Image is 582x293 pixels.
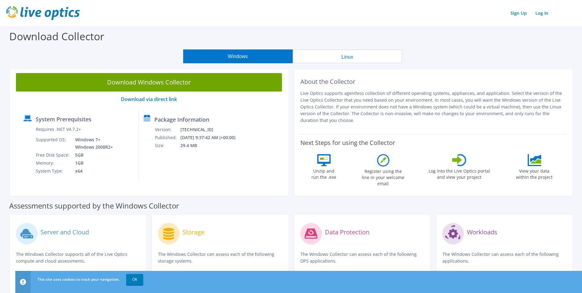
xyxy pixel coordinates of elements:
[360,166,406,187] label: Register using the line in your welcome email
[300,78,566,85] h2: About the Collector
[40,229,89,235] label: Server and Cloud
[36,116,91,122] label: System Prerequisites
[36,167,71,175] td: System Type:
[180,126,244,134] td: [TECHNICAL_ID]
[71,136,114,151] td: Windows 7+ Windows 2008R2+
[428,166,490,180] label: Log into the Live Optics portal and view your project
[37,277,120,282] span: This site uses cookies to track your navigation.
[154,116,209,123] label: Package Information
[183,229,204,235] label: Storage
[71,167,114,175] td: x64
[155,126,180,134] td: Version:
[310,166,338,180] label: Unzip and run the .exe
[442,251,566,264] p: The Windows Collector can assess each of the following applications.
[300,251,424,264] p: The Windows Collector can assess each of the following DPS applications.
[126,274,143,285] a: OK
[532,9,551,18] a: Log In
[121,96,177,103] a: Download via direct link
[71,159,114,167] td: 1GB
[155,134,180,142] td: Published:
[16,251,140,264] p: The Windows Collector supports all of the Live Optics compute and cloud assessments.
[325,229,369,235] label: Data Protection
[36,126,81,132] label: Requires .NET V4.7.2+
[36,136,71,151] td: Supported OS:
[155,142,180,150] td: Size:
[180,134,244,142] td: [DATE] 9:37:42 AM (+00:00)
[507,9,530,18] a: Sign Up
[180,142,244,150] td: 29.4 MB
[512,166,557,180] label: View your data within the project
[183,49,293,63] button: Windows
[467,229,497,235] label: Workloads
[300,139,395,146] label: Next Steps for using the Collector
[9,203,179,209] label: Assessments supported by the Windows Collector
[36,159,71,167] td: Memory:
[293,49,402,63] button: Linux
[158,251,282,264] p: The Windows Collector can assess each of the following storage systems.
[9,29,104,43] label: Download Collector
[71,151,114,159] td: 5GB
[6,6,80,20] img: live_optics_svg.svg
[36,151,71,159] td: Free Disk Space:
[16,73,282,92] a: Download Windows Collector
[300,90,566,124] p: Live Optics supports agentless collection of different operating systems, appliances, and applica...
